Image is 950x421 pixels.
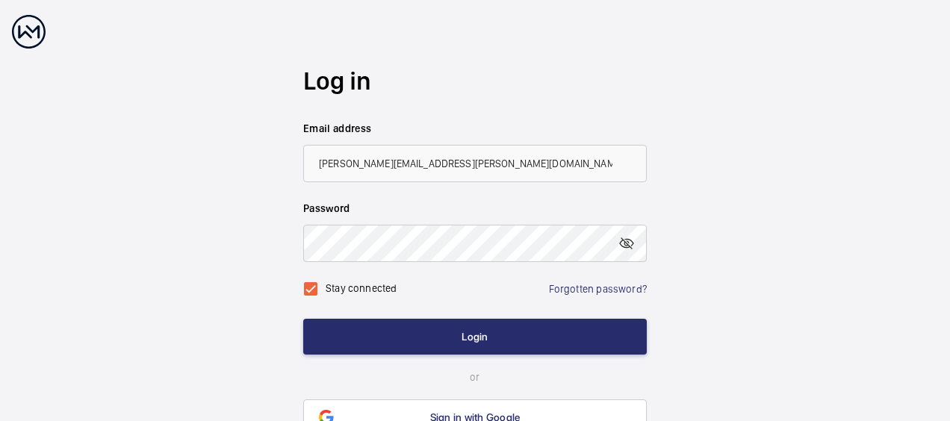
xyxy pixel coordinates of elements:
label: Email address [303,121,647,136]
a: Forgotten password? [549,283,647,295]
input: Your email address [303,145,647,182]
h2: Log in [303,63,647,99]
button: Login [303,319,647,355]
label: Password [303,201,647,216]
label: Stay connected [326,282,397,294]
p: or [303,369,647,384]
